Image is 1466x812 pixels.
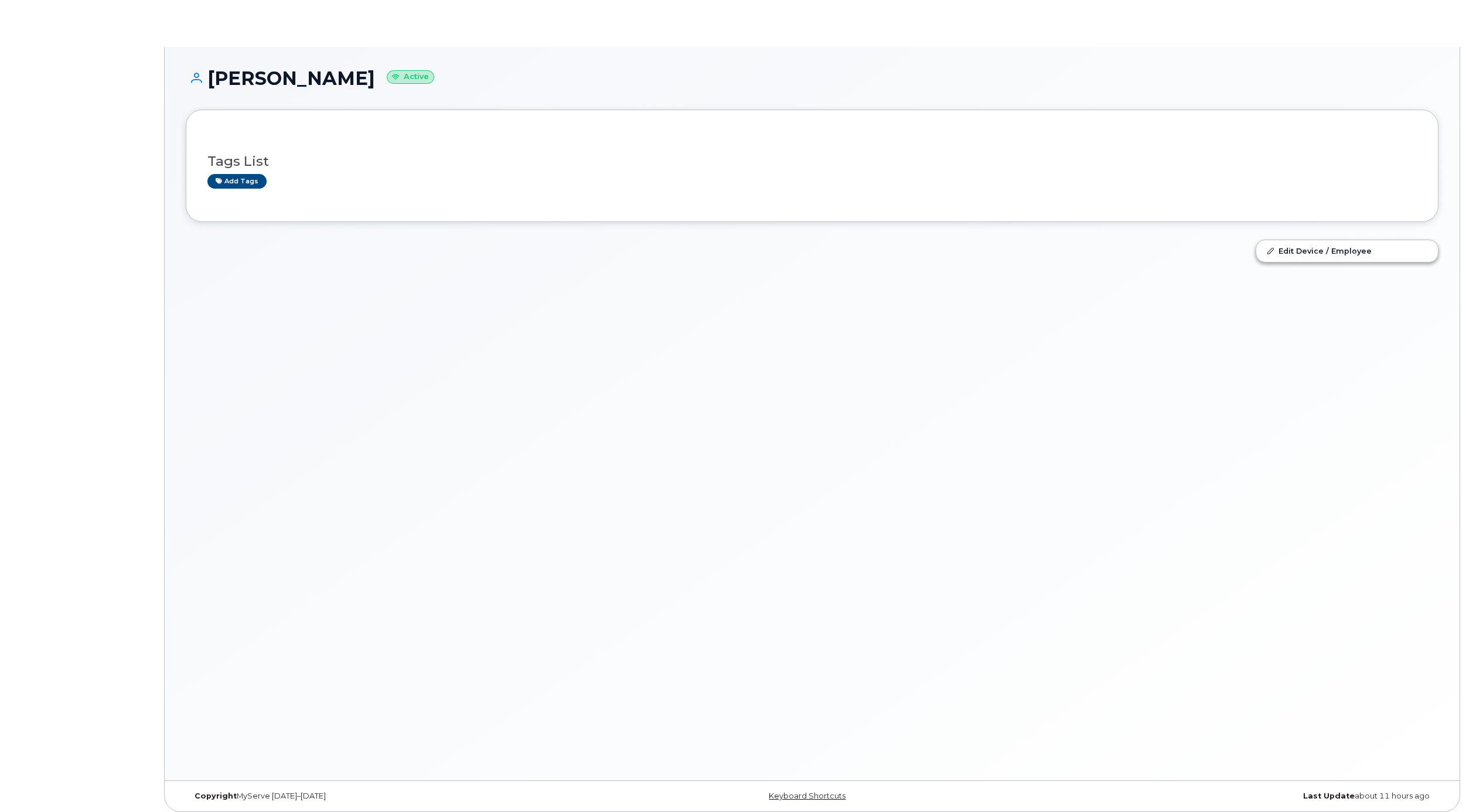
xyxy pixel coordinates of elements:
div: MyServe [DATE]–[DATE] [186,791,604,801]
h3: Tags List [207,154,1417,169]
div: about 11 hours ago [1021,791,1438,801]
strong: Last Update [1303,791,1355,800]
a: Edit Device / Employee [1256,240,1438,261]
strong: Copyright [195,791,237,800]
a: Add tags [207,174,267,189]
h1: [PERSON_NAME] [186,68,1438,88]
small: Active [387,70,434,84]
a: Keyboard Shortcuts [769,791,845,800]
